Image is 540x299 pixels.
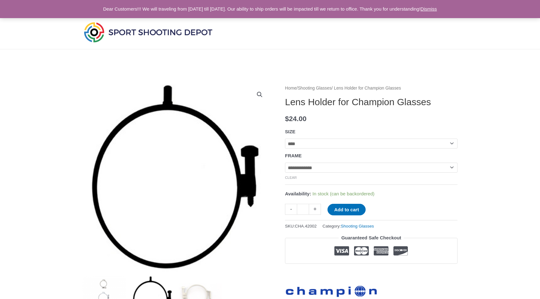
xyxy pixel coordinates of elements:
span: Category: [322,222,374,230]
span: Availability: [285,191,311,196]
a: Shooting Glasses [298,86,332,91]
a: Clear options [285,176,297,179]
a: Home [285,86,297,91]
span: In stock (can be backordered) [312,191,374,196]
img: Sport Shooting Depot [82,21,214,44]
bdi: 24.00 [285,115,307,123]
span: CHA.42002 [295,224,317,228]
a: View full-screen image gallery [254,89,265,100]
a: Champion [285,281,379,298]
nav: Breadcrumb [285,84,457,92]
button: Add to cart [327,204,365,215]
input: Product quantity [297,204,309,215]
a: Shooting Glasses [341,224,374,228]
label: SIZE [285,129,295,134]
img: Lens Holder for Champion Glasses - Image 2 [82,84,270,272]
legend: Guaranteed Safe Checkout [339,233,404,242]
label: FRAME [285,153,302,158]
a: Dismiss [421,6,437,12]
a: - [285,204,297,215]
span: $ [285,115,289,123]
iframe: Customer reviews powered by Trustpilot [285,268,457,276]
span: SKU: [285,222,317,230]
h1: Lens Holder for Champion Glasses [285,96,457,108]
a: + [309,204,321,215]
